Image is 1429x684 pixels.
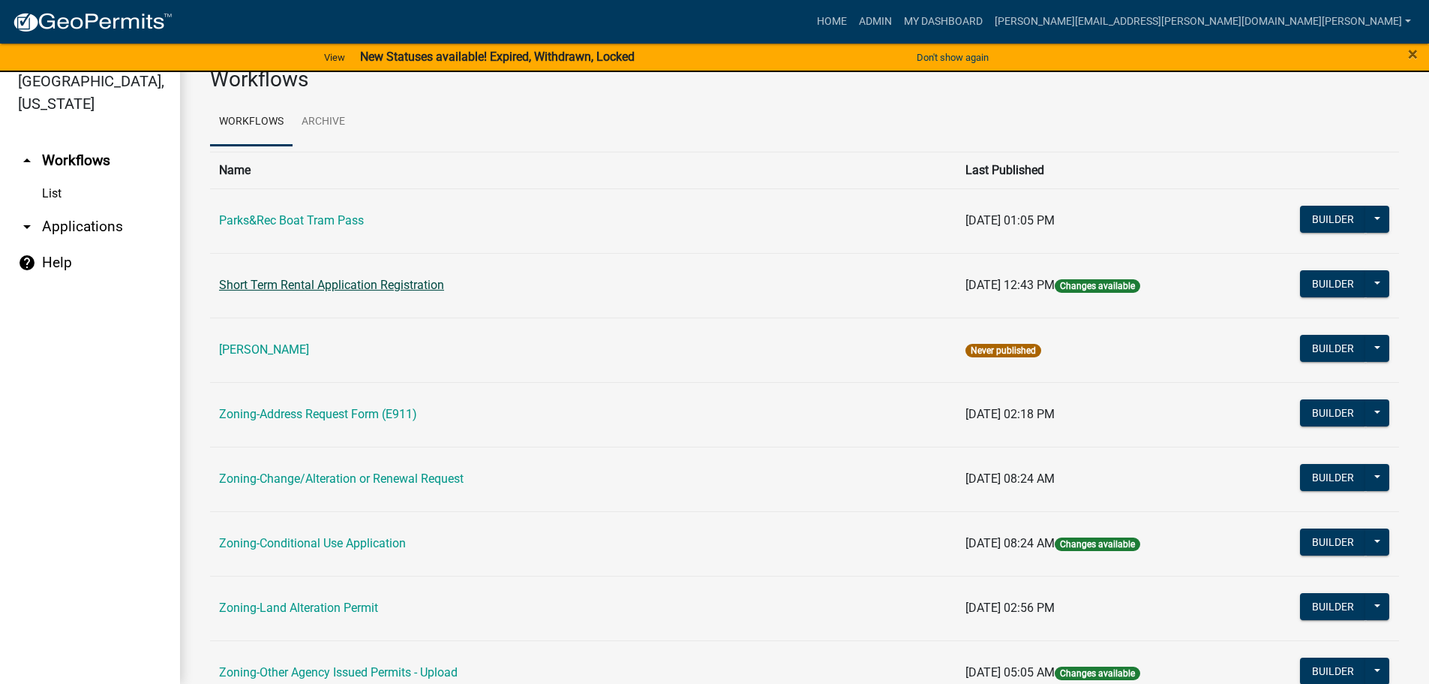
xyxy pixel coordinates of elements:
[1300,335,1366,362] button: Builder
[1300,593,1366,620] button: Builder
[293,98,354,146] a: Archive
[1055,279,1140,293] span: Changes available
[1408,45,1418,63] button: Close
[965,472,1055,486] span: [DATE] 08:24 AM
[965,601,1055,615] span: [DATE] 02:56 PM
[18,152,36,170] i: arrow_drop_up
[318,45,351,70] a: View
[956,152,1240,188] th: Last Published
[219,342,309,357] a: [PERSON_NAME]
[853,8,898,36] a: Admin
[1300,270,1366,297] button: Builder
[965,344,1041,357] span: Never published
[965,665,1055,679] span: [DATE] 05:05 AM
[1055,538,1140,551] span: Changes available
[219,536,406,550] a: Zoning-Conditional Use Application
[1300,529,1366,556] button: Builder
[1300,399,1366,426] button: Builder
[210,67,1399,92] h3: Workflows
[18,254,36,272] i: help
[219,601,378,615] a: Zoning-Land Alteration Permit
[989,8,1417,36] a: [PERSON_NAME][EMAIL_ADDRESS][PERSON_NAME][DOMAIN_NAME][PERSON_NAME]
[219,278,444,292] a: Short Term Rental Application Registration
[1300,206,1366,233] button: Builder
[1055,667,1140,680] span: Changes available
[210,98,293,146] a: Workflows
[965,536,1055,550] span: [DATE] 08:24 AM
[219,213,364,227] a: Parks&Rec Boat Tram Pass
[965,213,1055,227] span: [DATE] 01:05 PM
[210,152,956,188] th: Name
[1408,44,1418,65] span: ×
[911,45,995,70] button: Don't show again
[219,665,458,679] a: Zoning-Other Agency Issued Permits - Upload
[965,278,1055,292] span: [DATE] 12:43 PM
[219,407,417,421] a: Zoning-Address Request Form (E911)
[360,50,635,64] strong: New Statuses available! Expired, Withdrawn, Locked
[965,407,1055,421] span: [DATE] 02:18 PM
[811,8,853,36] a: Home
[18,218,36,236] i: arrow_drop_down
[1300,464,1366,491] button: Builder
[219,472,464,486] a: Zoning-Change/Alteration or Renewal Request
[898,8,989,36] a: My Dashboard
